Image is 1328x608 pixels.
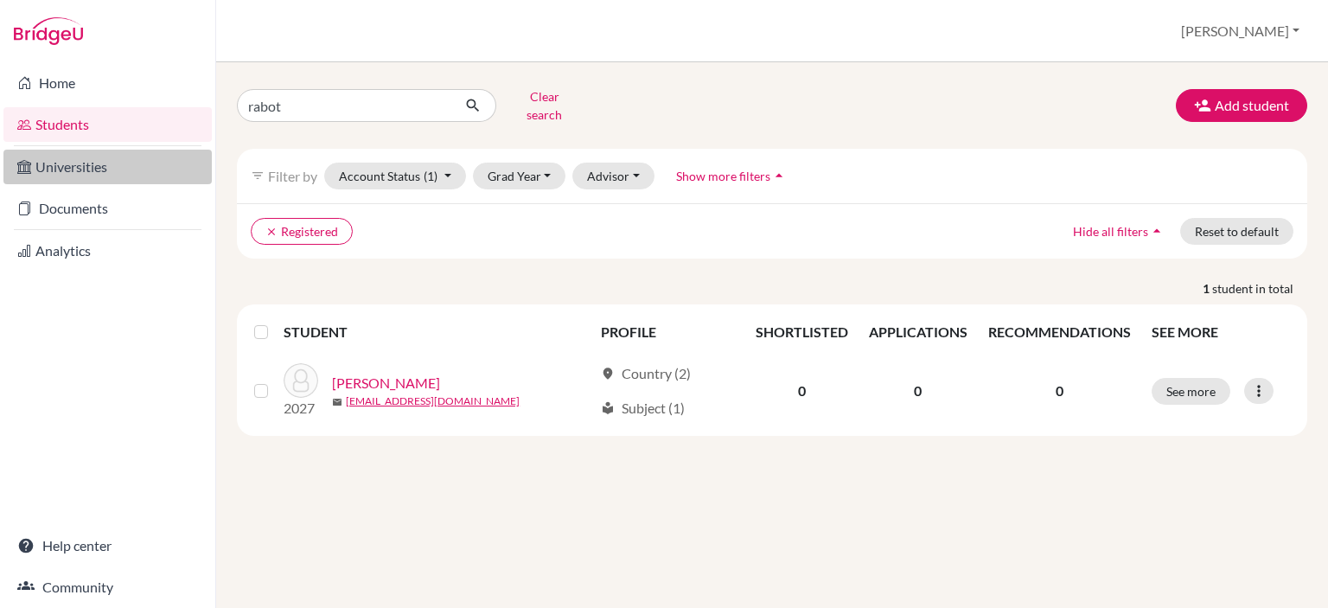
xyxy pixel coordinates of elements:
[3,66,212,100] a: Home
[859,311,978,353] th: APPLICATIONS
[1058,218,1180,245] button: Hide all filtersarrow_drop_up
[237,89,451,122] input: Find student by name...
[572,163,654,189] button: Advisor
[284,363,318,398] img: Rabot, Julliette Carmen
[1152,378,1230,405] button: See more
[284,398,318,419] p: 2027
[1073,224,1148,239] span: Hide all filters
[324,163,466,189] button: Account Status(1)
[251,218,353,245] button: clearRegistered
[978,311,1141,353] th: RECOMMENDATIONS
[332,373,440,394] a: [PERSON_NAME]
[988,381,1131,401] p: 0
[3,191,212,226] a: Documents
[265,226,278,238] i: clear
[3,570,212,605] a: Community
[3,528,212,563] a: Help center
[284,311,591,353] th: STUDENT
[661,163,802,189] button: Show more filtersarrow_drop_up
[268,168,317,184] span: Filter by
[591,311,745,353] th: PROFILE
[1203,279,1212,298] strong: 1
[3,150,212,184] a: Universities
[859,353,978,429] td: 0
[1212,279,1307,298] span: student in total
[496,83,592,128] button: Clear search
[745,311,859,353] th: SHORTLISTED
[3,234,212,268] a: Analytics
[1173,15,1307,48] button: [PERSON_NAME]
[3,107,212,142] a: Students
[251,169,265,182] i: filter_list
[745,353,859,429] td: 0
[424,169,437,183] span: (1)
[346,394,520,409] a: [EMAIL_ADDRESS][DOMAIN_NAME]
[332,397,342,407] span: mail
[1176,89,1307,122] button: Add student
[601,363,691,384] div: Country (2)
[601,398,685,419] div: Subject (1)
[676,169,770,183] span: Show more filters
[473,163,566,189] button: Grad Year
[601,401,615,415] span: local_library
[1141,311,1300,353] th: SEE MORE
[1148,222,1165,240] i: arrow_drop_up
[601,367,615,381] span: location_on
[14,17,83,45] img: Bridge-U
[770,167,788,184] i: arrow_drop_up
[1180,218,1293,245] button: Reset to default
